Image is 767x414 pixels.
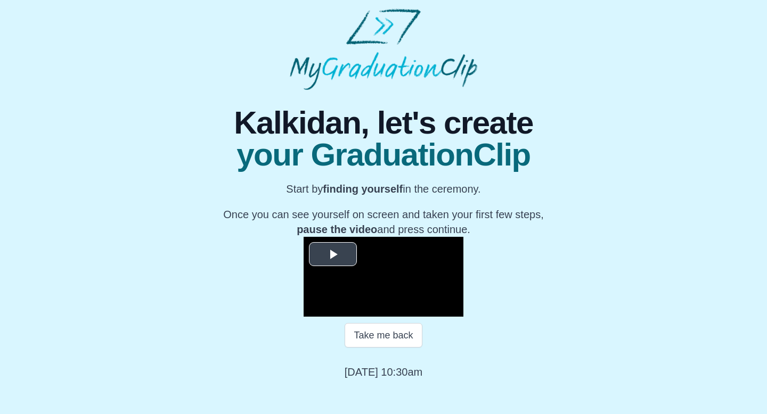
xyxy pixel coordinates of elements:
[297,223,377,235] b: pause the video
[309,242,357,266] button: Play Video
[304,237,463,317] div: Video Player
[223,107,543,139] span: Kalkidan, let's create
[345,365,422,379] p: [DATE] 10:30am
[223,181,543,196] p: Start by in the ceremony.
[323,183,403,195] b: finding yourself
[345,323,422,347] button: Take me back
[223,139,543,171] span: your GraduationClip
[290,9,477,90] img: MyGraduationClip
[223,207,543,237] p: Once you can see yourself on screen and taken your first few steps, and press continue.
